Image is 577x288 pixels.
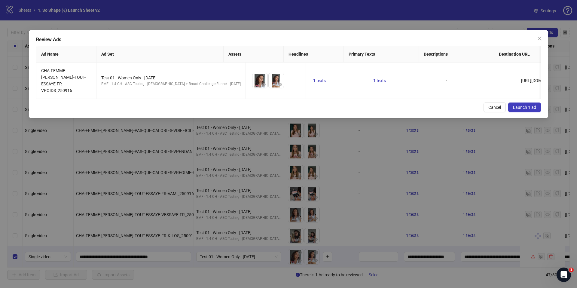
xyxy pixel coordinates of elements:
[521,78,563,83] span: [URL][DOMAIN_NAME]
[508,103,541,112] button: Launch 1 ad
[36,36,541,43] div: Review Ads
[269,73,284,88] img: Asset 2
[41,68,86,93] span: CHA-FEMME-[PERSON_NAME]-TOUT-ESSAYE-FR-VPOIDS_250916
[344,46,419,63] th: Primary Texts
[262,82,266,87] span: eye
[371,77,388,84] button: 1 texts
[513,105,536,110] span: Launch 1 ad
[278,82,282,87] span: eye
[535,34,545,43] button: Close
[260,81,267,88] button: Preview
[36,46,96,63] th: Ad Name
[96,46,224,63] th: Ad Set
[224,46,284,63] th: Assets
[557,268,571,282] iframe: Intercom live chat
[446,78,447,83] span: -
[537,36,542,41] span: close
[313,78,326,83] span: 1 texts
[484,103,506,112] button: Cancel
[419,46,494,63] th: Descriptions
[488,105,501,110] span: Cancel
[101,81,241,87] div: EMF - 1.4 CH - ASC Testing - [DEMOGRAPHIC_DATA] + Broad Challenge Funnel - [DATE]
[569,268,574,272] span: 1
[101,75,241,81] div: Test 01 - Women Only - [DATE]
[311,77,328,84] button: 1 texts
[252,73,267,88] img: Asset 1
[373,78,386,83] span: 1 texts
[284,46,344,63] th: Headlines
[276,81,284,88] button: Preview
